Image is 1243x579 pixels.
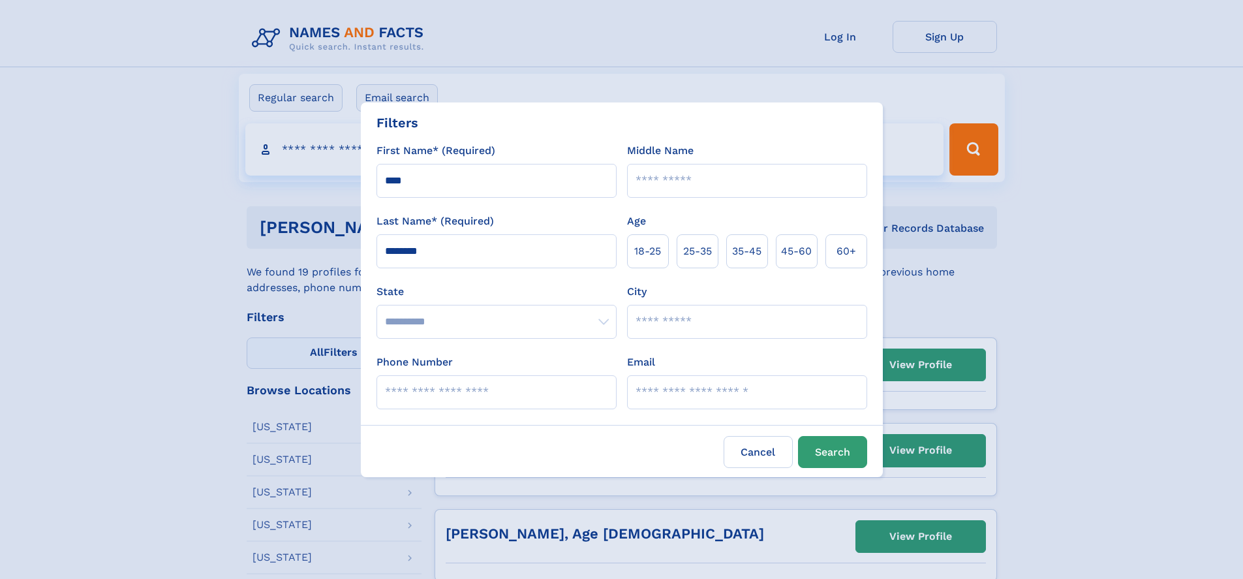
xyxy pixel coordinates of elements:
label: Cancel [724,436,793,468]
label: City [627,284,647,300]
span: 18‑25 [634,243,661,259]
label: First Name* (Required) [376,143,495,159]
label: Email [627,354,655,370]
span: 35‑45 [732,243,761,259]
span: 45‑60 [781,243,812,259]
label: State [376,284,617,300]
div: Filters [376,113,418,133]
label: Age [627,213,646,229]
label: Phone Number [376,354,453,370]
button: Search [798,436,867,468]
span: 60+ [836,243,856,259]
label: Middle Name [627,143,694,159]
span: 25‑35 [683,243,712,259]
label: Last Name* (Required) [376,213,494,229]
